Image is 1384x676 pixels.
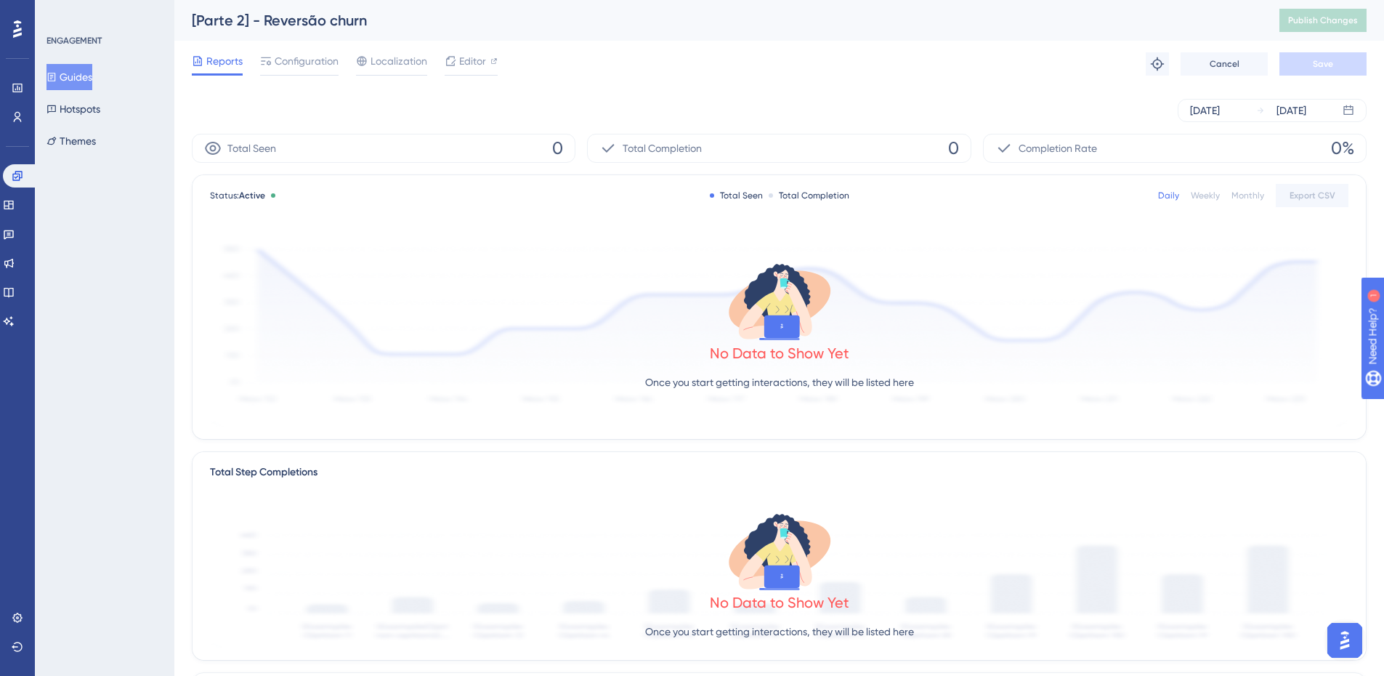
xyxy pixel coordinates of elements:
[710,592,849,613] div: No Data to Show Yet
[275,52,339,70] span: Configuration
[710,343,849,363] div: No Data to Show Yet
[1279,52,1367,76] button: Save
[1323,619,1367,662] iframe: UserGuiding AI Assistant Launcher
[46,64,92,90] button: Guides
[210,190,265,201] span: Status:
[34,4,91,21] span: Need Help?
[206,52,243,70] span: Reports
[459,52,486,70] span: Editor
[1331,137,1354,160] span: 0%
[239,190,265,201] span: Active
[1231,190,1264,201] div: Monthly
[1158,190,1179,201] div: Daily
[46,96,100,122] button: Hotspots
[1191,190,1220,201] div: Weekly
[46,35,102,47] div: ENGAGEMENT
[192,10,1243,31] div: [Parte 2] - Reversão churn
[1019,140,1097,157] span: Completion Rate
[645,623,914,640] p: Once you start getting interactions, they will be listed here
[371,52,427,70] span: Localization
[46,128,96,154] button: Themes
[623,140,702,157] span: Total Completion
[1181,52,1268,76] button: Cancel
[1210,58,1239,70] span: Cancel
[1276,184,1348,207] button: Export CSV
[1279,9,1367,32] button: Publish Changes
[101,7,105,19] div: 1
[1190,102,1220,119] div: [DATE]
[948,137,959,160] span: 0
[227,140,276,157] span: Total Seen
[1313,58,1333,70] span: Save
[645,374,914,391] p: Once you start getting interactions, they will be listed here
[552,137,563,160] span: 0
[1276,102,1306,119] div: [DATE]
[710,190,763,201] div: Total Seen
[210,464,317,481] div: Total Step Completions
[1288,15,1358,26] span: Publish Changes
[769,190,849,201] div: Total Completion
[1290,190,1335,201] span: Export CSV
